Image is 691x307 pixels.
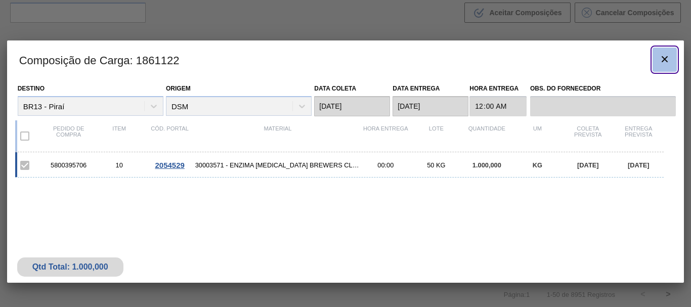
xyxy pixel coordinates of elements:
[155,161,184,169] span: 2054529
[195,161,361,169] span: 30003571 - ENZIMA PROTEASE BREWERS CLAREX
[314,85,356,92] label: Data coleta
[613,125,664,147] div: Entrega Prevista
[533,161,542,169] span: KG
[314,96,390,116] input: dd/mm/yyyy
[512,125,563,147] div: UM
[25,262,116,272] div: Qtd Total: 1.000,000
[393,96,468,116] input: dd/mm/yyyy
[461,125,512,147] div: Quantidade
[360,161,411,169] div: 00:00
[469,81,527,96] label: Hora Entrega
[195,125,361,147] div: Material
[44,161,94,169] div: 5800395706
[360,125,411,147] div: Hora Entrega
[44,125,94,147] div: Pedido de compra
[166,85,191,92] label: Origem
[411,161,461,169] div: 50 KG
[94,125,145,147] div: Item
[18,85,45,92] label: Destino
[94,161,145,169] div: 10
[563,125,613,147] div: Coleta Prevista
[411,125,461,147] div: Lote
[393,85,440,92] label: Data Entrega
[145,161,195,169] div: Ir para o Pedido
[7,40,684,79] h3: Composição de Carga : 1861122
[145,125,195,147] div: Cód. Portal
[577,161,598,169] span: [DATE]
[472,161,501,169] span: 1.000,000
[530,81,676,96] label: Obs. do Fornecedor
[628,161,649,169] span: [DATE]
